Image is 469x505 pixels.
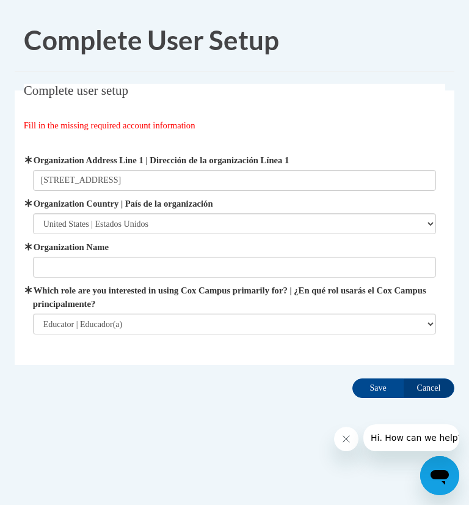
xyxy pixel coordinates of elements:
label: Organization Country | País de la organización [33,197,437,210]
input: Metadata input [33,257,437,278]
input: Cancel [403,378,454,398]
span: Complete User Setup [24,24,279,56]
label: Organization Name [33,240,437,254]
span: Hi. How can we help? [7,9,99,18]
label: Organization Address Line 1 | Dirección de la organización Línea 1 [33,153,437,167]
iframe: Button to launch messaging window [420,456,459,495]
input: Metadata input [33,170,437,191]
iframe: Close message [334,427,358,451]
span: Complete user setup [24,83,128,98]
label: Which role are you interested in using Cox Campus primarily for? | ¿En qué rol usarás el Cox Camp... [33,284,437,311]
iframe: Message from company [363,424,459,451]
span: Fill in the missing required account information [24,120,195,130]
input: Save [352,378,404,398]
